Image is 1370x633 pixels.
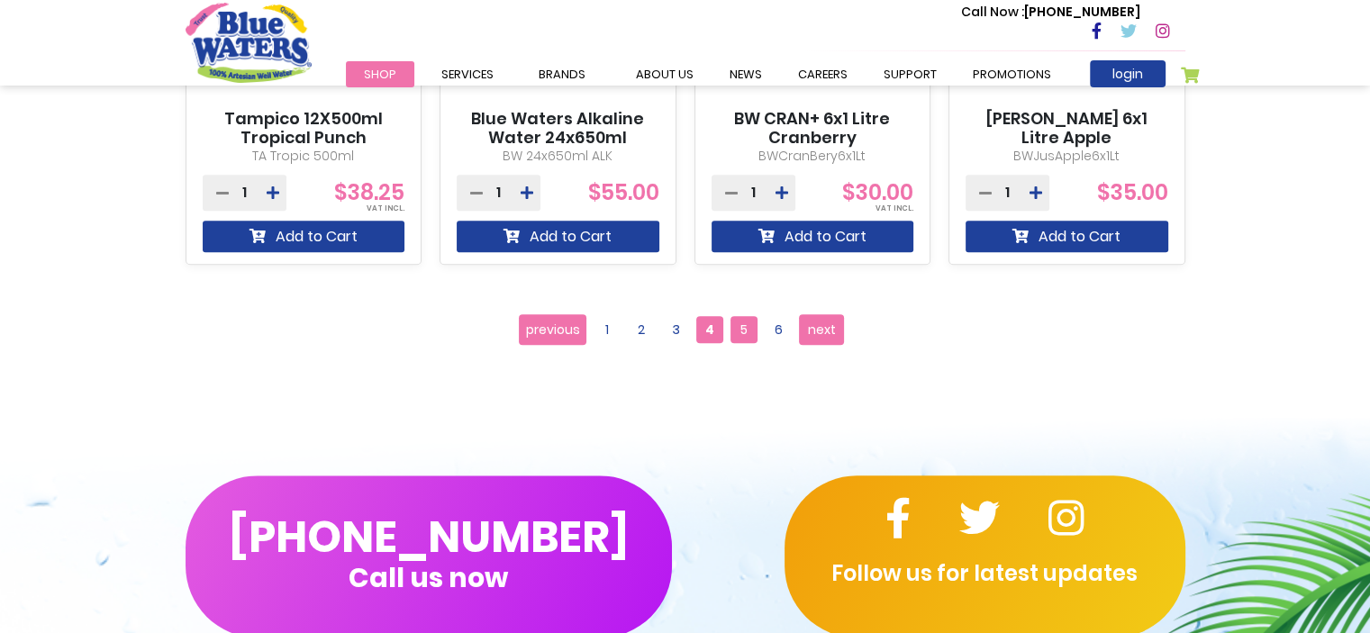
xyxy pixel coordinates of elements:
[203,109,405,148] a: Tampico 12X500ml Tropical Punch
[866,61,955,87] a: support
[730,316,758,343] a: 5
[594,316,621,343] a: 1
[961,3,1140,22] p: [PHONE_NUMBER]
[696,316,723,343] span: 4
[1090,60,1166,87] a: login
[785,557,1185,590] p: Follow us for latest updates
[712,61,780,87] a: News
[961,3,1024,21] span: Call Now :
[799,314,844,345] a: next
[966,109,1168,148] a: [PERSON_NAME] 6x1 Litre Apple
[349,573,508,583] span: Call us now
[526,316,580,343] span: previous
[765,316,792,343] a: 6
[457,221,659,252] button: Add to Cart
[628,316,655,343] a: 2
[186,3,312,82] a: store logo
[780,61,866,87] a: careers
[203,221,405,252] button: Add to Cart
[808,316,836,343] span: next
[842,177,913,207] span: $30.00
[712,109,914,148] a: BW CRAN+ 6x1 Litre Cranberry
[539,66,585,83] span: Brands
[618,61,712,87] a: about us
[334,177,404,207] span: $38.25
[955,61,1069,87] a: Promotions
[203,147,405,166] p: TA Tropic 500ml
[966,147,1168,166] p: BWJusApple6x1Lt
[712,221,914,252] button: Add to Cart
[1097,177,1168,207] span: $35.00
[712,147,914,166] p: BWCranBery6x1Lt
[457,147,659,166] p: BW 24x650ml ALK
[662,316,689,343] a: 3
[364,66,396,83] span: Shop
[519,314,586,345] a: previous
[457,109,659,167] a: Blue Waters Alkaline Water 24x650ml Regular
[588,177,659,207] span: $55.00
[441,66,494,83] span: Services
[966,221,1168,252] button: Add to Cart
